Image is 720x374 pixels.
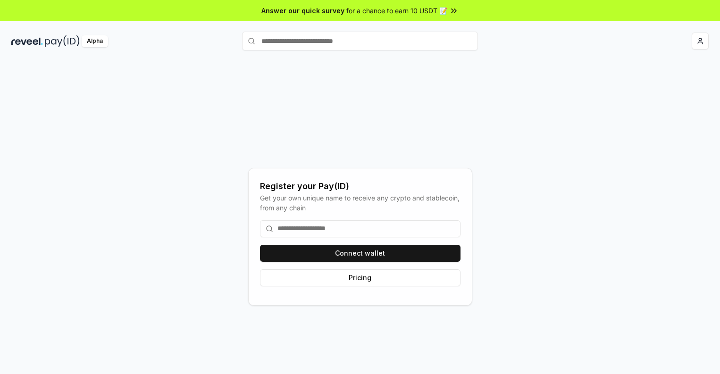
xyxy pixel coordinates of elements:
img: pay_id [45,35,80,47]
div: Register your Pay(ID) [260,180,460,193]
img: reveel_dark [11,35,43,47]
button: Pricing [260,269,460,286]
div: Get your own unique name to receive any crypto and stablecoin, from any chain [260,193,460,213]
span: for a chance to earn 10 USDT 📝 [346,6,447,16]
div: Alpha [82,35,108,47]
span: Answer our quick survey [261,6,344,16]
button: Connect wallet [260,245,460,262]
